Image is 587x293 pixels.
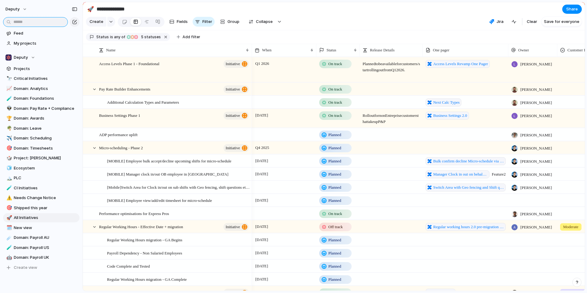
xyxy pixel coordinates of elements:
span: Status [96,34,109,40]
div: 🧪 [6,95,11,102]
span: 5 [139,35,144,39]
span: [DATE] [254,236,270,243]
span: [PERSON_NAME] [520,211,552,217]
button: Filter [193,17,215,27]
button: 🌴 [6,125,12,132]
span: Regular Working Hours - Effective Date + migration [99,223,183,230]
span: All Initiatives [14,215,77,221]
span: any of [113,34,125,40]
div: 🏆Domain: Awards [3,114,79,123]
span: [DATE] [254,170,270,178]
div: 🏆 [6,115,11,122]
a: 🤖Domain: Payroll UK [3,253,79,262]
span: Domain: Payroll US [14,245,77,251]
span: Pay Rate Builder Enhancements [99,85,150,92]
button: 5 statuses [126,34,162,40]
a: Access Levels Revamp One Pager [426,60,490,68]
span: Create view [14,265,37,271]
span: Next Calc Types [433,99,460,106]
span: [MOBILE] Employee view/add/edit timesheet for micro-schedule [107,197,212,204]
a: Feed [3,29,79,38]
a: ⚠️Needs Change Notice [3,193,79,202]
span: Planned [328,263,341,269]
a: Regular working hours 2.0 pre-migration improvements [426,223,506,231]
span: [DATE] [254,157,270,165]
div: 👽 [6,105,11,112]
span: Create [90,19,103,25]
button: Clear [524,17,540,27]
button: 🎲 [6,155,12,161]
span: ADP performance uplift [99,131,138,138]
button: 🎯 [6,205,12,211]
a: 🌴Domain: Leave [3,124,79,133]
a: 👽Domain: Pay Rate + Compliance [3,104,79,113]
button: Deputy [3,53,79,62]
a: 🧪Domain: Payroll US [3,243,79,252]
span: On track [328,211,342,217]
button: initiative [223,85,249,93]
span: Owner [518,47,529,53]
span: initiative [226,223,240,231]
button: Create [86,17,106,27]
div: 🏔️ [6,175,11,182]
span: Domain: Timesheets [14,145,77,151]
button: Add filter [173,33,204,41]
button: ☄️ [6,235,12,241]
span: Critical Initiatives [14,76,77,82]
span: Deputy [14,54,28,61]
div: 🧪 [6,244,11,251]
a: ☄️Domain: Payroll AU [3,233,79,242]
span: Project: [PERSON_NAME] [14,155,77,161]
span: is [110,34,113,40]
span: [MOBILE] Employee bulk accept/decline upcoming shifts for micro-schedule [107,157,231,164]
span: initiative [226,111,240,120]
span: Save for everyone [544,19,579,25]
a: 🎯Shipped this year [3,203,79,213]
div: 🤖 [6,254,11,261]
button: 🚀 [6,215,12,221]
span: Q1 2026 [254,60,271,67]
button: 🧊 [6,165,12,171]
div: ⚠️ [6,195,11,202]
div: ☄️ [6,234,11,241]
a: 🧪Domain: Foundations [3,94,79,103]
span: Shipped this year [14,205,77,211]
span: Planned [328,132,341,138]
button: Collapse [245,17,276,27]
span: [PERSON_NAME] [520,172,552,178]
a: My projects [3,39,79,48]
div: 🧊Ecosystem [3,164,79,173]
span: [DATE] [254,262,270,270]
span: Performance optimisations for Express Pros [99,210,169,217]
div: 🎲Project: [PERSON_NAME] [3,154,79,163]
div: 🧊 [6,165,11,172]
span: Planned [328,158,341,164]
span: Code Complete and Tested [107,262,150,269]
button: Save for everyone [541,17,582,27]
button: 🤖 [6,254,12,261]
a: Business Settings 2.0 [426,112,469,120]
button: Share [562,5,582,14]
span: Planned [328,237,341,243]
div: 🗓️New view [3,223,79,232]
a: 📈Domain: Analytics [3,84,79,93]
span: On track [328,113,342,119]
button: initiative [223,60,249,68]
span: [Mobile]Switch Area for Clock in/out on sub shifts with Geo fencing, shift questions etc from sub... [107,184,250,191]
span: [PERSON_NAME] [520,224,552,230]
span: Release Details [370,47,395,53]
span: Jira [497,19,504,25]
span: [PERSON_NAME] [520,145,552,151]
span: initiative [226,60,240,68]
button: Create view [3,263,79,272]
a: 🧪CI Initiatives [3,184,79,193]
button: 👽 [6,106,12,112]
span: Regular Working Hours migration - GA Begins [107,236,182,243]
span: Domain: Foundations [14,95,77,102]
button: Group [217,17,242,27]
span: Domain: Leave [14,125,77,132]
span: Projects [14,66,77,72]
div: 🧪 [6,184,11,191]
span: Domain: Analytics [14,86,77,92]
